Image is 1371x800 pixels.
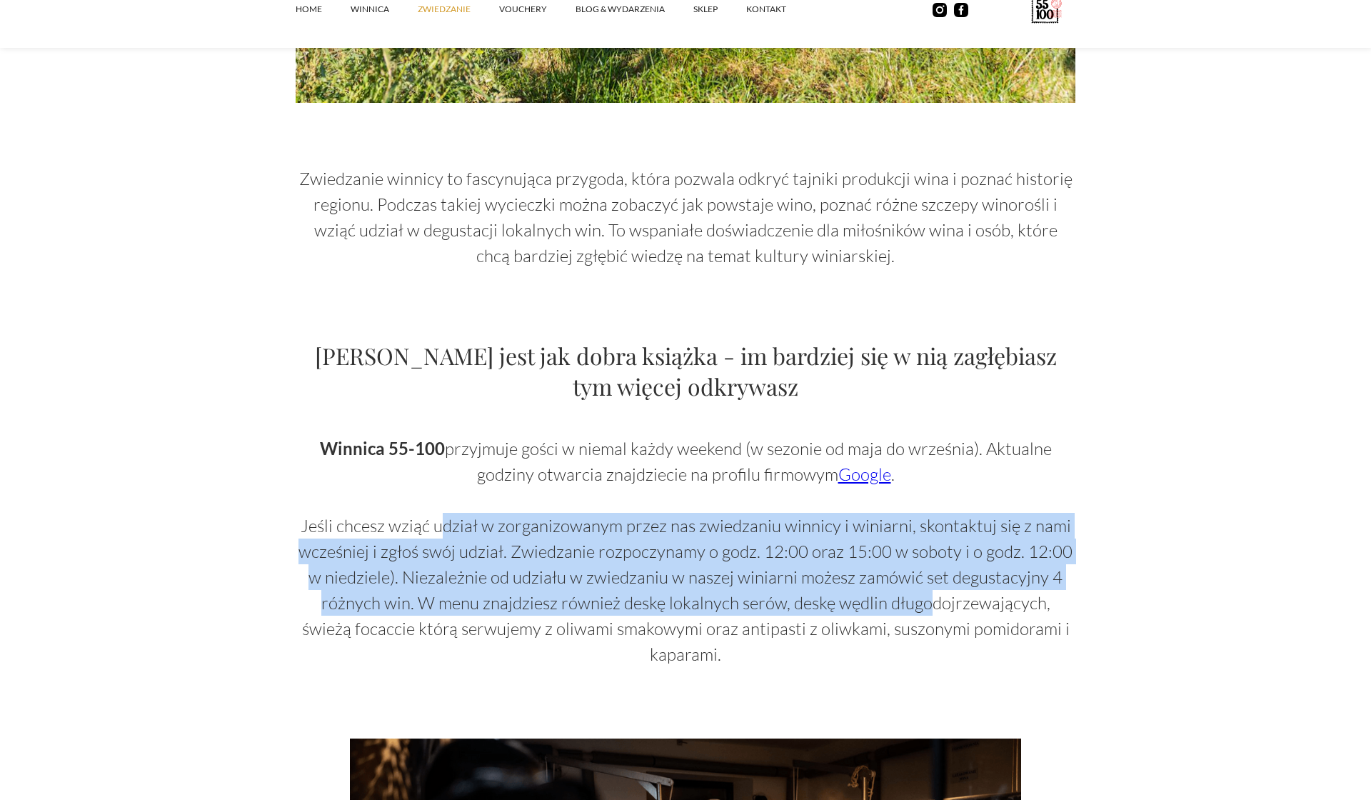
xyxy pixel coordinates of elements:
[838,464,891,485] a: Google
[296,436,1075,667] p: przyjmuje gości w niemal każdy weekend (w sezonie od maja do września). Aktualne godziny otwarcia...
[320,438,445,459] strong: Winnica 55-100
[296,340,1075,401] h2: [PERSON_NAME] jest jak dobra książka - im bardziej się w nią zagłębiasz tym więcej odkrywasz
[296,166,1075,269] p: Zwiedzanie winnicy to fascynująca przygoda, która pozwala odkryć tajniki produkcji wina i poznać ...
